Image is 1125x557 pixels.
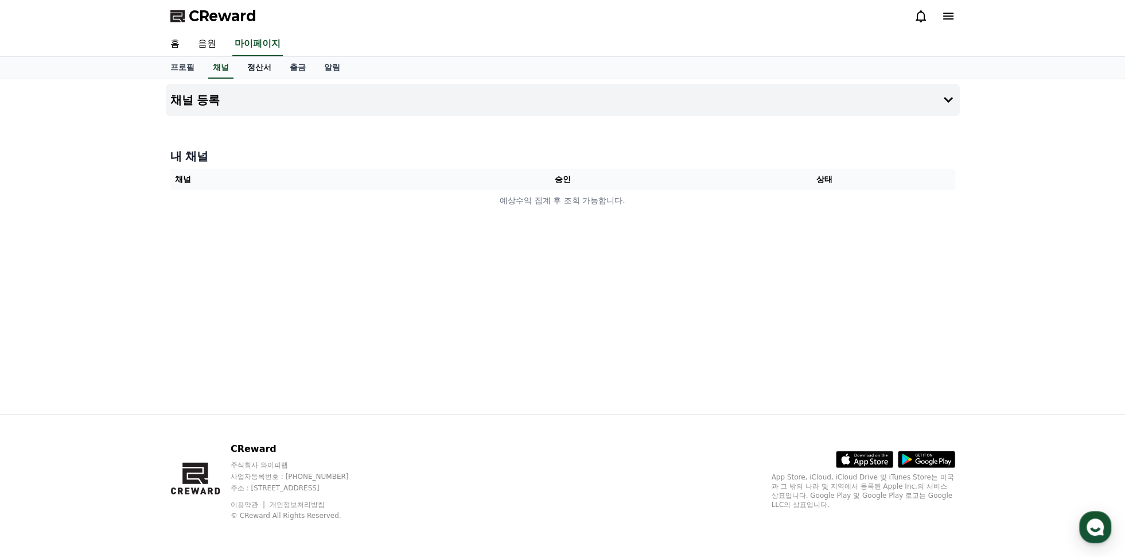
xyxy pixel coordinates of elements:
h4: 내 채널 [170,148,955,164]
a: 설정 [148,364,220,393]
p: 주식회사 와이피랩 [231,461,371,470]
a: 알림 [315,57,349,79]
span: 설정 [177,381,191,390]
th: 상태 [693,169,955,190]
button: 채널 등록 [166,84,960,116]
th: 채널 [170,169,432,190]
p: 사업자등록번호 : [PHONE_NUMBER] [231,472,371,481]
th: 승인 [431,169,693,190]
span: CReward [189,7,256,25]
h4: 채널 등록 [170,94,220,106]
p: App Store, iCloud, iCloud Drive 및 iTunes Store는 미국과 그 밖의 나라 및 지역에서 등록된 Apple Inc.의 서비스 상표입니다. Goo... [772,473,955,509]
a: 이용약관 [231,501,267,509]
a: 홈 [161,32,189,56]
p: 주소 : [STREET_ADDRESS] [231,483,371,493]
a: 홈 [3,364,76,393]
span: 홈 [36,381,43,390]
span: 대화 [105,382,119,391]
p: © CReward All Rights Reserved. [231,511,371,520]
a: 프로필 [161,57,204,79]
a: 채널 [208,57,233,79]
a: 출금 [281,57,315,79]
a: 음원 [189,32,225,56]
a: 대화 [76,364,148,393]
td: 예상수익 집계 후 조회 가능합니다. [170,190,955,211]
p: CReward [231,442,371,456]
a: 개인정보처리방침 [270,501,325,509]
a: 마이페이지 [232,32,283,56]
a: 정산서 [238,57,281,79]
a: CReward [170,7,256,25]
